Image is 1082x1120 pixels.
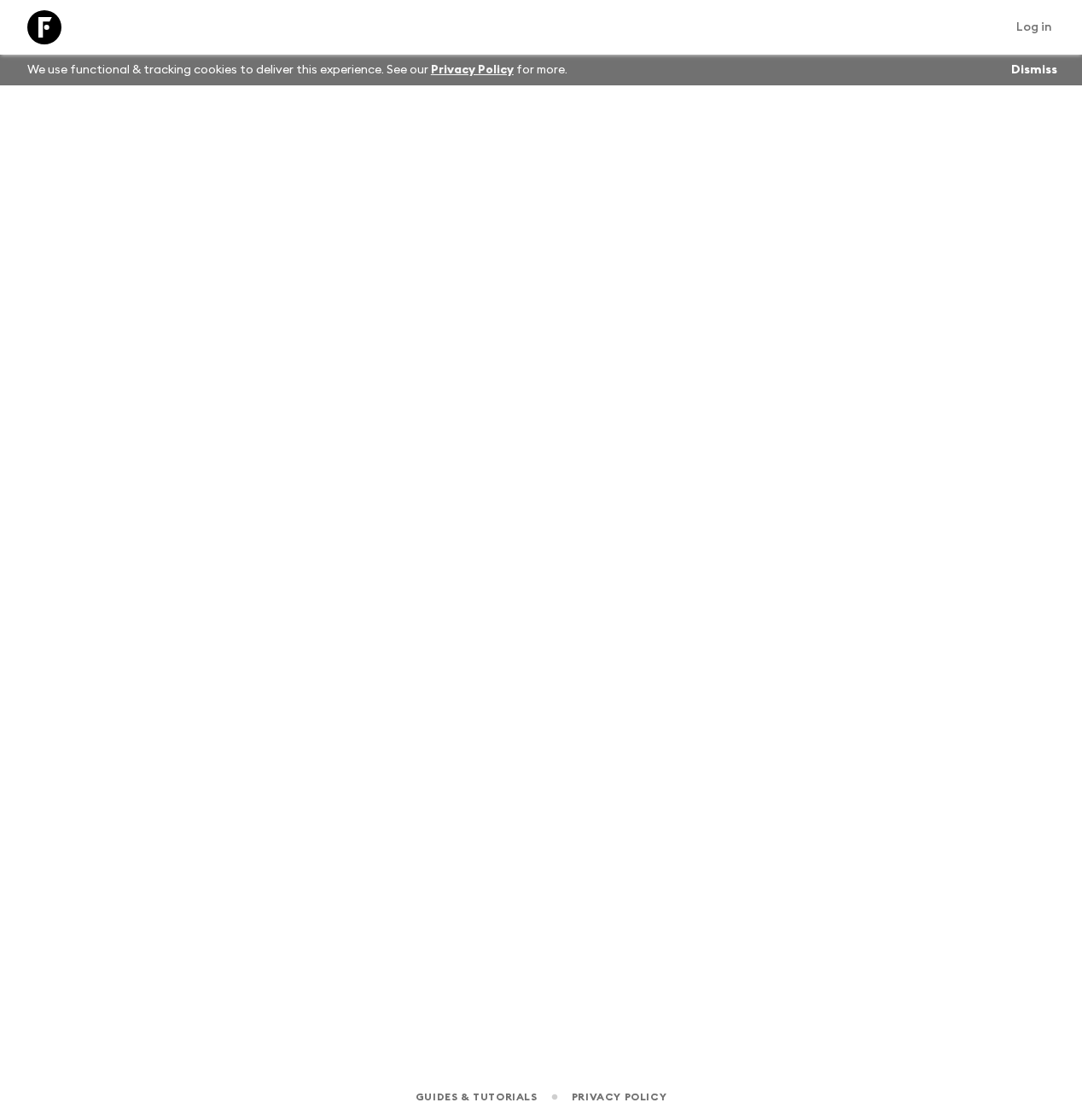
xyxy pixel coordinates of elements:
[431,64,514,76] a: Privacy Policy
[1007,58,1062,82] button: Dismiss
[20,55,574,85] p: We use functional & tracking cookies to deliver this experience. See our for more.
[416,1088,538,1106] a: Guides & Tutorials
[1007,15,1062,39] a: Log in
[572,1088,666,1106] a: Privacy Policy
